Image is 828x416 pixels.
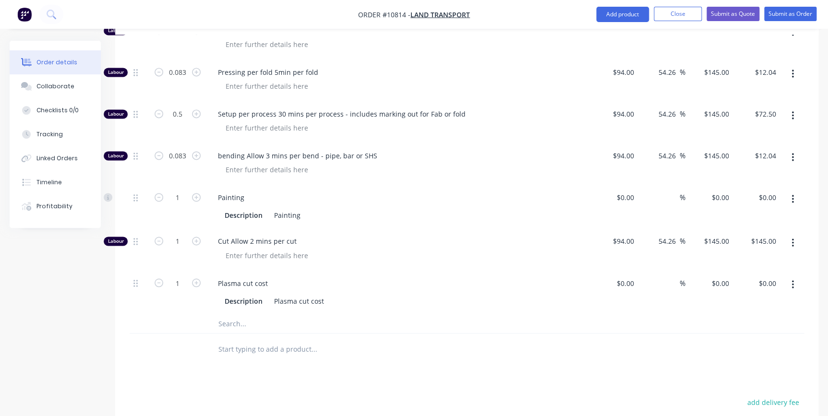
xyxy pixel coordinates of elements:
[36,178,62,187] div: Timeline
[654,7,702,21] button: Close
[218,339,410,358] input: Start typing to add a product...
[104,26,128,35] div: Labour
[410,10,470,19] a: Land Transport
[680,277,685,288] span: %
[36,154,78,163] div: Linked Orders
[221,208,266,222] div: Description
[218,314,410,333] input: Search...
[36,106,79,115] div: Checklists 0/0
[764,7,816,21] button: Submit as Order
[104,151,128,160] div: Labour
[36,58,77,67] div: Order details
[10,122,101,146] button: Tracking
[10,146,101,170] button: Linked Orders
[210,190,252,204] div: Painting
[680,108,685,119] span: %
[218,109,587,119] span: Setup per process 30 mins per process - includes marking out for Fab or fold
[596,7,649,22] button: Add product
[104,68,128,77] div: Labour
[104,237,128,246] div: Labour
[270,208,304,222] div: Painting
[10,74,101,98] button: Collaborate
[218,151,587,161] span: bending Allow 3 mins per bend - pipe, bar or SHS
[221,294,266,308] div: Description
[36,202,72,211] div: Profitability
[10,170,101,194] button: Timeline
[680,236,685,247] span: %
[680,150,685,161] span: %
[17,7,32,22] img: Factory
[10,98,101,122] button: Checklists 0/0
[218,67,587,77] span: Pressing per fold 5min per fold
[36,82,74,91] div: Collaborate
[36,130,63,139] div: Tracking
[218,236,587,246] span: Cut Allow 2 mins per cut
[10,50,101,74] button: Order details
[680,192,685,203] span: %
[742,395,804,408] button: add delivery fee
[104,109,128,119] div: Labour
[680,67,685,78] span: %
[10,194,101,218] button: Profitability
[358,10,410,19] span: Order #10814 -
[707,7,759,21] button: Submit as Quote
[210,276,276,290] div: Plasma cut cost
[270,294,328,308] div: Plasma cut cost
